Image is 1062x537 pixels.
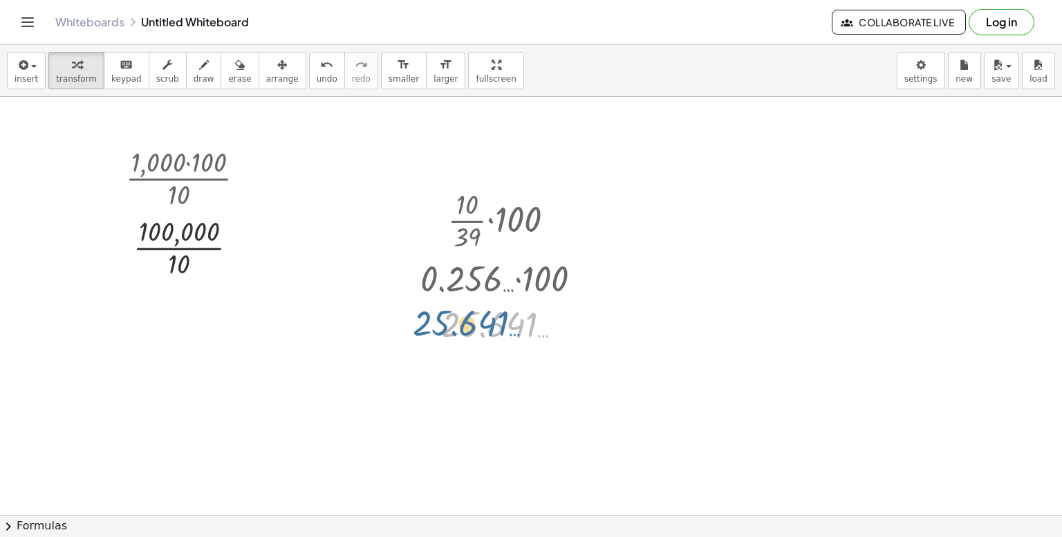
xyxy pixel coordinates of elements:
button: fullscreen [468,52,523,89]
span: transform [56,74,97,84]
span: keypad [111,74,142,84]
span: draw [194,74,214,84]
span: fullscreen [476,74,516,84]
button: transform [48,52,104,89]
button: undoundo [309,52,345,89]
span: undo [317,74,337,84]
button: format_sizesmaller [381,52,427,89]
button: arrange [259,52,306,89]
button: draw [186,52,222,89]
button: save [984,52,1019,89]
span: save [991,74,1011,84]
button: keyboardkeypad [104,52,149,89]
button: erase [221,52,259,89]
button: settings [897,52,945,89]
span: redo [352,74,371,84]
span: settings [904,74,938,84]
span: new [956,74,973,84]
button: load [1022,52,1055,89]
button: new [948,52,981,89]
span: arrange [266,74,299,84]
span: load [1030,74,1047,84]
span: smaller [389,74,419,84]
button: Log in [969,9,1034,35]
span: insert [15,74,38,84]
span: erase [228,74,251,84]
span: Collaborate Live [844,16,954,28]
a: Whiteboards [55,15,124,29]
button: format_sizelarger [426,52,465,89]
button: redoredo [344,52,378,89]
button: scrub [149,52,187,89]
button: insert [7,52,46,89]
i: keyboard [120,57,133,73]
i: format_size [439,57,452,73]
span: larger [434,74,458,84]
button: Collaborate Live [832,10,966,35]
i: undo [320,57,333,73]
button: Toggle navigation [17,11,39,33]
span: scrub [156,74,179,84]
i: redo [355,57,368,73]
i: format_size [397,57,410,73]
